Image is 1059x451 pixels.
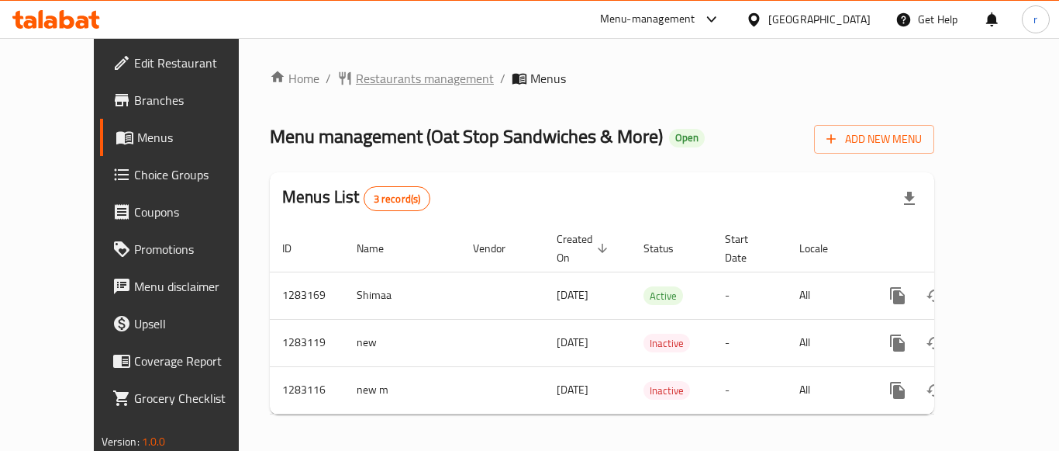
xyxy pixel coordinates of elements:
[357,239,404,258] span: Name
[643,334,690,352] div: Inactive
[134,54,258,72] span: Edit Restaurant
[356,69,494,88] span: Restaurants management
[270,366,344,414] td: 1283116
[100,44,271,82] a: Edit Restaurant
[643,286,683,305] div: Active
[134,277,258,296] span: Menu disclaimer
[530,69,566,88] span: Menus
[787,319,867,366] td: All
[643,335,690,352] span: Inactive
[100,305,271,342] a: Upsell
[344,272,461,319] td: Shimaa
[134,389,258,408] span: Grocery Checklist
[916,372,954,409] button: Change Status
[557,380,588,400] span: [DATE]
[557,285,588,305] span: [DATE]
[282,239,312,258] span: ID
[100,342,271,380] a: Coverage Report
[669,129,705,147] div: Open
[270,272,344,319] td: 1283169
[768,11,871,28] div: [GEOGRAPHIC_DATA]
[134,352,258,370] span: Coverage Report
[787,272,867,319] td: All
[100,193,271,231] a: Coupons
[799,239,848,258] span: Locale
[364,186,431,211] div: Total records count
[337,69,494,88] a: Restaurants management
[867,225,1040,272] th: Actions
[344,319,461,366] td: new
[100,268,271,305] a: Menu disclaimer
[814,125,934,154] button: Add New Menu
[100,82,271,119] a: Branches
[326,69,331,88] li: /
[500,69,505,88] li: /
[270,319,344,366] td: 1283119
[879,277,916,314] button: more
[134,91,258,109] span: Branches
[270,69,319,88] a: Home
[643,381,690,400] div: Inactive
[134,165,258,184] span: Choice Groups
[134,314,258,333] span: Upsell
[100,119,271,156] a: Menus
[473,239,526,258] span: Vendor
[826,130,922,149] span: Add New Menu
[270,119,663,154] span: Menu management ( Oat Stop Sandwiches & More )
[1033,11,1037,28] span: r
[600,10,695,29] div: Menu-management
[643,382,690,400] span: Inactive
[100,380,271,417] a: Grocery Checklist
[643,239,694,258] span: Status
[137,128,258,147] span: Menus
[916,277,954,314] button: Change Status
[134,203,258,221] span: Coupons
[557,230,612,267] span: Created On
[879,372,916,409] button: more
[134,240,258,258] span: Promotions
[669,131,705,144] span: Open
[270,225,1040,415] table: enhanced table
[787,366,867,414] td: All
[282,186,430,211] h2: Menus List
[100,231,271,268] a: Promotions
[891,180,928,217] div: Export file
[557,332,588,352] span: [DATE]
[643,287,683,305] span: Active
[344,366,461,414] td: new m
[712,319,787,366] td: -
[364,192,430,206] span: 3 record(s)
[725,230,768,267] span: Start Date
[712,272,787,319] td: -
[270,69,934,88] nav: breadcrumb
[879,324,916,362] button: more
[916,324,954,362] button: Change Status
[100,156,271,193] a: Choice Groups
[712,366,787,414] td: -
